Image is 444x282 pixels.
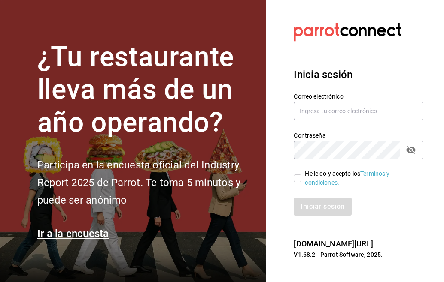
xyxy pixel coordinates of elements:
a: [DOMAIN_NAME][URL] [294,239,373,248]
p: V1.68.2 - Parrot Software, 2025. [294,250,423,259]
div: He leído y acepto los [305,169,417,187]
h2: Participa en la encuesta oficial del Industry Report 2025 de Parrot. Te toma 5 minutos y puede se... [37,156,256,209]
h1: ¿Tu restaurante lleva más de un año operando? [37,41,256,139]
input: Ingresa tu correo electrónico [294,102,423,120]
h3: Inicia sesión [294,67,423,82]
a: Términos y condiciones. [305,170,389,186]
button: passwordField [404,143,418,157]
a: Ir a la encuesta [37,228,109,240]
label: Contraseña [294,132,423,138]
label: Correo electrónico [294,93,423,99]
